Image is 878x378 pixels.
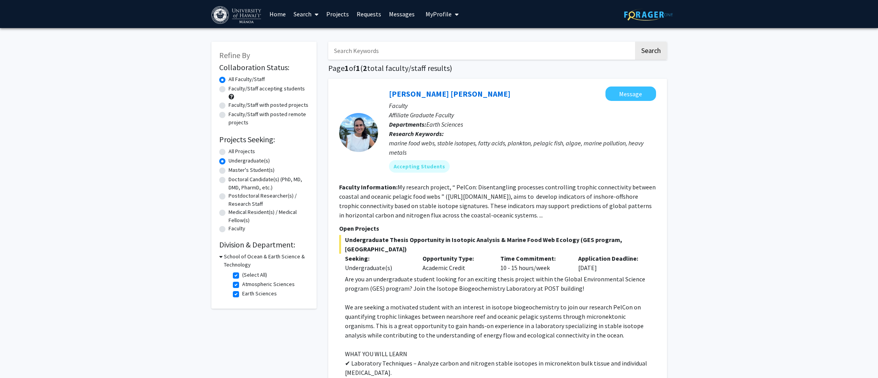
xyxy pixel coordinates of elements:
div: Undergraduate(s) [345,263,411,272]
span: Refine By [219,50,250,60]
p: Open Projects [339,224,656,233]
h2: Division & Department: [219,240,309,249]
p: Application Deadline: [578,254,644,263]
span: Undergraduate Thesis Opportunity in Isotopic Analysis & Marine Food Web Ecology (GES program, [GE... [339,235,656,254]
p: WHAT YOU WILL LEARN [345,349,656,359]
p: Faculty [389,101,656,110]
label: Faculty/Staff accepting students [229,85,305,93]
span: 1 [345,63,349,73]
span: 2 [363,63,367,73]
label: Earth Sciences [242,290,277,298]
div: Academic Credit [417,254,494,272]
label: Faculty/Staff with posted remote projects [229,110,309,127]
h1: Page of ( total faculty/staff results) [328,64,667,73]
fg-read-more: My research project, “ PelCon: Disentangling processes controlling trophic connectivity between c... [339,183,656,219]
p: We are seeking a motivated student with an interest in isotope biogeochemistry to join our resear... [345,302,656,340]
a: Messages [385,0,419,28]
a: Projects [322,0,353,28]
label: (Select All) [242,271,267,279]
h2: Collaboration Status: [219,63,309,72]
label: Atmospheric Sciences [242,280,295,288]
img: University of Hawaiʻi at Mānoa Logo [211,6,263,24]
label: Undergraduate(s) [229,157,270,165]
a: [PERSON_NAME] [PERSON_NAME] [389,89,510,99]
b: Faculty Information: [339,183,398,191]
label: Medical Resident(s) / Medical Fellow(s) [229,208,309,224]
div: 10 - 15 hours/week [494,254,572,272]
input: Search Keywords [328,42,634,60]
label: Doctoral Candidate(s) (PhD, MD, DMD, PharmD, etc.) [229,175,309,192]
a: Home [266,0,290,28]
span: My Profile [426,10,452,18]
div: marine food webs, stable isotopes, fatty acids, plankton, pelagic fish, algae, marine pollution, ... [389,138,656,157]
label: Faculty [229,224,245,233]
p: ✔ Laboratory Techniques – Analyze carbon and nitrogen stable isotopes in micronekton bulk tissue ... [345,359,656,377]
b: Research Keywords: [389,130,444,138]
label: Postdoctoral Researcher(s) / Research Staff [229,192,309,208]
p: Opportunity Type: [422,254,489,263]
span: 1 [356,63,360,73]
button: Search [635,42,667,60]
p: Seeking: [345,254,411,263]
h2: Projects Seeking: [219,135,309,144]
label: All Projects [229,147,255,155]
label: Faculty/Staff with posted projects [229,101,308,109]
label: All Faculty/Staff [229,75,265,83]
p: Affiliate Graduate Faculty [389,110,656,120]
label: Master's Student(s) [229,166,274,174]
span: Earth Sciences [426,120,463,128]
iframe: Chat [6,343,33,372]
div: [DATE] [572,254,650,272]
p: Time Commitment: [500,254,567,263]
b: Departments: [389,120,426,128]
button: Message Rita Garcia Seoane [605,87,656,101]
h3: School of Ocean & Earth Science & Technology [224,253,309,269]
p: Are you an undergraduate student looking for an exciting thesis project within the Global Environ... [345,274,656,293]
img: ForagerOne Logo [624,9,673,21]
a: Requests [353,0,385,28]
mat-chip: Accepting Students [389,160,450,173]
a: Search [290,0,322,28]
